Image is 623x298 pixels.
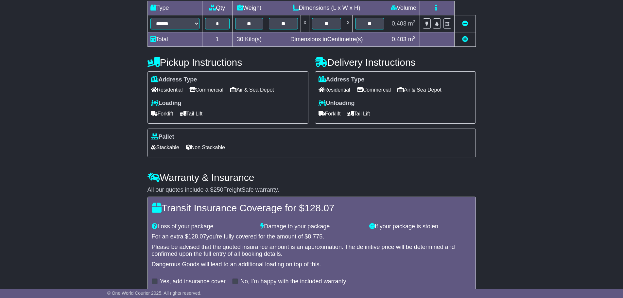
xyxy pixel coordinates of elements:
[308,233,322,240] span: 8,775
[392,36,407,43] span: 0.403
[347,109,370,119] span: Tail Lift
[152,233,472,240] div: For an extra $ you're fully covered for the amount of $ .
[188,233,206,240] span: 128.07
[151,85,183,95] span: Residential
[152,261,472,268] div: Dangerous Goods will lead to an additional loading on top of this.
[413,35,416,40] sup: 3
[151,100,182,107] label: Loading
[147,172,476,183] h4: Warranty & Insurance
[413,19,416,24] sup: 3
[214,186,223,193] span: 250
[237,36,243,43] span: 30
[315,57,476,68] h4: Delivery Instructions
[319,85,350,95] span: Residential
[148,223,257,230] div: Loss of your package
[344,15,353,32] td: x
[462,36,468,43] a: Add new item
[462,20,468,27] a: Remove this item
[107,290,202,296] span: © One World Courier 2025. All rights reserved.
[319,109,341,119] span: Forklift
[257,223,366,230] div: Damage to your package
[202,32,233,46] td: 1
[397,85,441,95] span: Air & Sea Depot
[152,202,472,213] h4: Transit Insurance Coverage for $
[233,32,266,46] td: Kilo(s)
[319,100,355,107] label: Unloading
[189,85,223,95] span: Commercial
[147,1,202,15] td: Type
[186,142,225,152] span: Non Stackable
[147,57,308,68] h4: Pickup Instructions
[408,20,416,27] span: m
[160,278,226,285] label: Yes, add insurance cover
[240,278,346,285] label: No, I'm happy with the included warranty
[392,20,407,27] span: 0.403
[147,32,202,46] td: Total
[387,1,420,15] td: Volume
[304,202,335,213] span: 128.07
[366,223,475,230] div: If your package is stolen
[408,36,416,43] span: m
[202,1,233,15] td: Qty
[151,133,174,141] label: Pallet
[152,244,472,258] div: Please be advised that the quoted insurance amount is an approximation. The definitive price will...
[319,76,365,83] label: Address Type
[301,15,309,32] td: x
[147,186,476,194] div: All our quotes include a $ FreightSafe warranty.
[266,1,387,15] td: Dimensions (L x W x H)
[151,109,173,119] span: Forklift
[230,85,274,95] span: Air & Sea Depot
[233,1,266,15] td: Weight
[180,109,203,119] span: Tail Lift
[151,76,197,83] label: Address Type
[357,85,391,95] span: Commercial
[266,32,387,46] td: Dimensions in Centimetre(s)
[151,142,179,152] span: Stackable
